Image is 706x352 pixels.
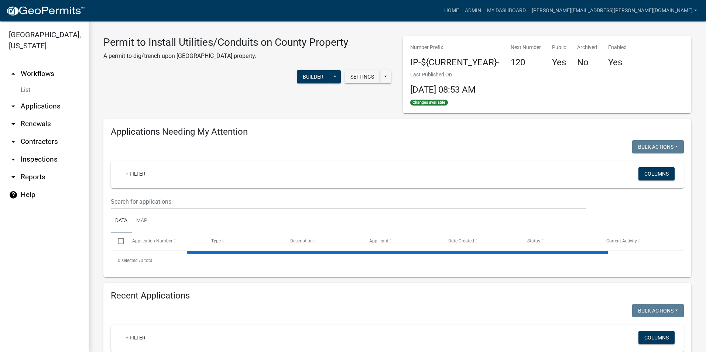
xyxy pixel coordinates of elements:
[9,155,18,164] i: arrow_drop_down
[577,44,597,51] p: Archived
[9,69,18,78] i: arrow_drop_up
[290,238,313,244] span: Description
[410,44,500,51] p: Number Prefix
[511,44,541,51] p: Next Number
[118,258,141,263] span: 0 selected /
[362,232,441,250] datatable-header-cell: Applicant
[9,137,18,146] i: arrow_drop_down
[345,70,380,83] button: Settings
[410,57,500,68] h4: IP-${CURRENT_YEAR}-
[577,57,597,68] h4: No
[111,232,125,250] datatable-header-cell: Select
[9,120,18,128] i: arrow_drop_down
[111,127,684,137] h4: Applications Needing My Attention
[448,238,474,244] span: Date Created
[120,167,151,180] a: + Filter
[9,190,18,199] i: help
[111,251,684,270] div: 0 total
[211,238,221,244] span: Type
[125,232,204,250] datatable-header-cell: Application Number
[527,238,540,244] span: Status
[632,304,684,317] button: Bulk Actions
[632,140,684,153] button: Bulk Actions
[529,4,700,18] a: [PERSON_NAME][EMAIL_ADDRESS][PERSON_NAME][DOMAIN_NAME]
[410,71,476,79] p: Last Published On
[511,57,541,68] h4: 120
[132,238,172,244] span: Application Number
[111,194,586,209] input: Search for applications
[111,290,684,301] h4: Recent Applications
[204,232,283,250] datatable-header-cell: Type
[606,238,637,244] span: Current Activity
[410,100,448,106] span: Changes available
[484,4,529,18] a: My Dashboard
[369,238,388,244] span: Applicant
[552,44,566,51] p: Public
[9,173,18,182] i: arrow_drop_down
[410,84,476,95] span: [DATE] 08:53 AM
[599,232,678,250] datatable-header-cell: Current Activity
[638,167,675,180] button: Columns
[297,70,329,83] button: Builder
[608,44,627,51] p: Enabled
[103,52,348,61] p: A permit to dig/trench upon [GEOGRAPHIC_DATA] property.
[520,232,599,250] datatable-header-cell: Status
[283,232,362,250] datatable-header-cell: Description
[608,57,627,68] h4: Yes
[9,102,18,111] i: arrow_drop_down
[120,331,151,344] a: + Filter
[552,57,566,68] h4: Yes
[103,36,348,49] h3: Permit to Install Utilities/Conduits on County Property
[111,209,132,233] a: Data
[462,4,484,18] a: Admin
[132,209,152,233] a: Map
[638,331,675,344] button: Columns
[441,232,520,250] datatable-header-cell: Date Created
[441,4,462,18] a: Home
